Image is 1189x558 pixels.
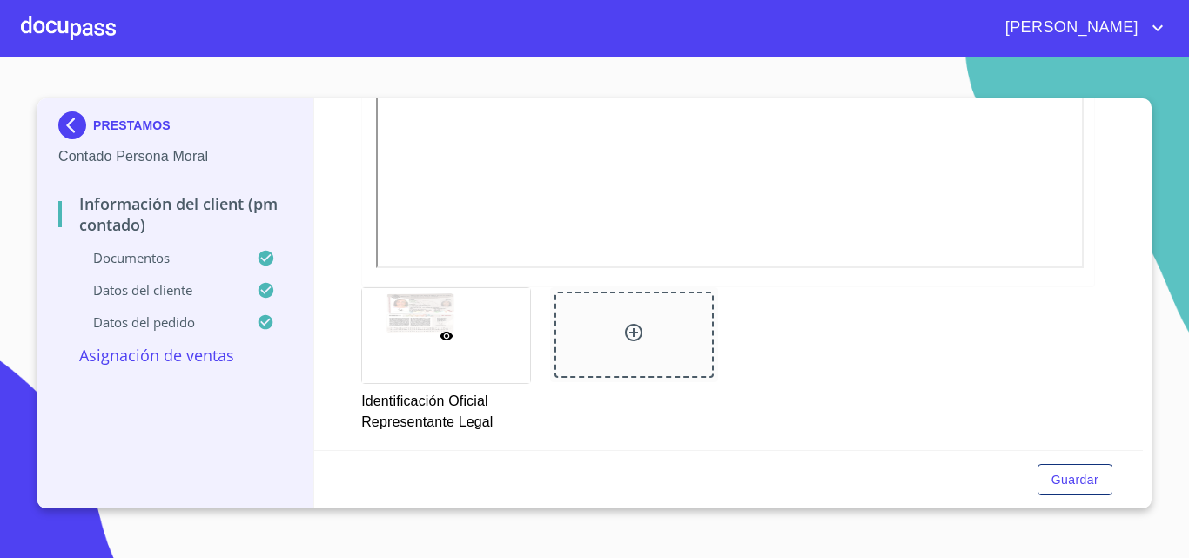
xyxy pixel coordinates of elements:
p: Asignación de Ventas [58,345,292,366]
p: Documentos [58,249,257,266]
button: Guardar [1038,464,1112,496]
span: [PERSON_NAME] [992,14,1147,42]
p: Identificación Oficial Representante Legal [361,384,529,433]
button: account of current user [992,14,1168,42]
img: Docupass spot blue [58,111,93,139]
p: Datos del pedido [58,313,257,331]
p: PRESTAMOS [93,118,171,132]
p: Información del Client (PM contado) [58,193,292,235]
div: PRESTAMOS [58,111,292,146]
p: Contado Persona Moral [58,146,292,167]
p: Datos del cliente [58,281,257,299]
span: Guardar [1051,469,1098,491]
